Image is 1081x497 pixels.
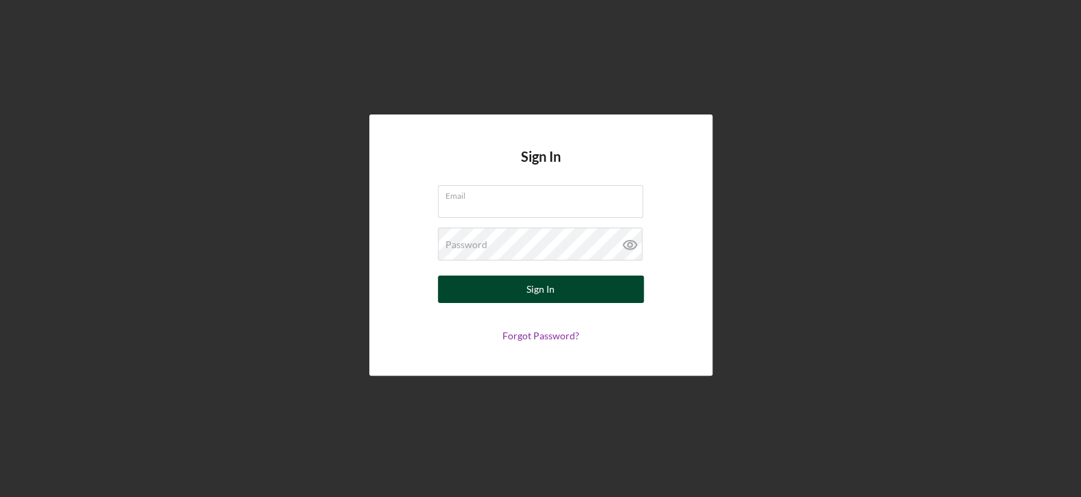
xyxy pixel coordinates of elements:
label: Email [445,186,643,201]
h4: Sign In [521,149,561,185]
a: Forgot Password? [502,330,579,341]
button: Sign In [438,276,644,303]
div: Sign In [526,276,555,303]
label: Password [445,239,487,250]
